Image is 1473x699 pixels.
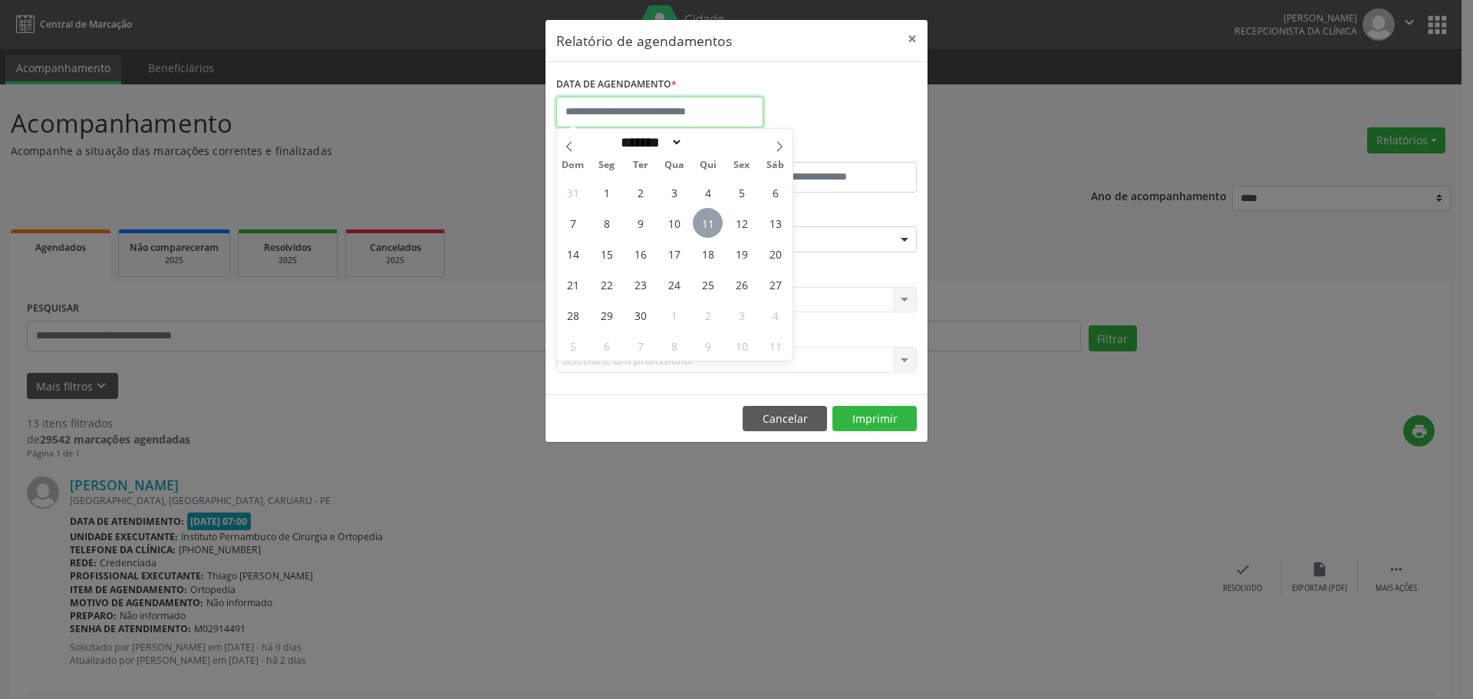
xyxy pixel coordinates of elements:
[693,177,723,207] span: Setembro 4, 2025
[759,160,793,170] span: Sáb
[693,239,723,269] span: Setembro 18, 2025
[615,134,683,150] select: Month
[693,331,723,361] span: Outubro 9, 2025
[691,160,725,170] span: Qui
[760,208,790,238] span: Setembro 13, 2025
[683,134,733,150] input: Year
[592,331,621,361] span: Outubro 6, 2025
[659,300,689,330] span: Outubro 1, 2025
[657,160,691,170] span: Qua
[592,208,621,238] span: Setembro 8, 2025
[727,300,756,330] span: Outubro 3, 2025
[659,208,689,238] span: Setembro 10, 2025
[760,300,790,330] span: Outubro 4, 2025
[693,269,723,299] span: Setembro 25, 2025
[760,239,790,269] span: Setembro 20, 2025
[659,269,689,299] span: Setembro 24, 2025
[556,73,677,97] label: DATA DE AGENDAMENTO
[727,239,756,269] span: Setembro 19, 2025
[558,300,588,330] span: Setembro 28, 2025
[625,331,655,361] span: Outubro 7, 2025
[556,160,590,170] span: Dom
[625,239,655,269] span: Setembro 16, 2025
[625,300,655,330] span: Setembro 30, 2025
[558,239,588,269] span: Setembro 14, 2025
[592,300,621,330] span: Setembro 29, 2025
[740,138,917,162] label: ATÉ
[725,160,759,170] span: Sex
[592,269,621,299] span: Setembro 22, 2025
[693,208,723,238] span: Setembro 11, 2025
[625,208,655,238] span: Setembro 9, 2025
[760,177,790,207] span: Setembro 6, 2025
[625,177,655,207] span: Setembro 2, 2025
[832,406,917,432] button: Imprimir
[625,269,655,299] span: Setembro 23, 2025
[592,239,621,269] span: Setembro 15, 2025
[727,208,756,238] span: Setembro 12, 2025
[556,31,732,51] h5: Relatório de agendamentos
[727,269,756,299] span: Setembro 26, 2025
[590,160,624,170] span: Seg
[558,177,588,207] span: Agosto 31, 2025
[760,269,790,299] span: Setembro 27, 2025
[743,406,827,432] button: Cancelar
[592,177,621,207] span: Setembro 1, 2025
[558,331,588,361] span: Outubro 5, 2025
[659,239,689,269] span: Setembro 17, 2025
[659,177,689,207] span: Setembro 3, 2025
[727,331,756,361] span: Outubro 10, 2025
[624,160,657,170] span: Ter
[558,269,588,299] span: Setembro 21, 2025
[659,331,689,361] span: Outubro 8, 2025
[727,177,756,207] span: Setembro 5, 2025
[558,208,588,238] span: Setembro 7, 2025
[693,300,723,330] span: Outubro 2, 2025
[760,331,790,361] span: Outubro 11, 2025
[897,20,928,58] button: Close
